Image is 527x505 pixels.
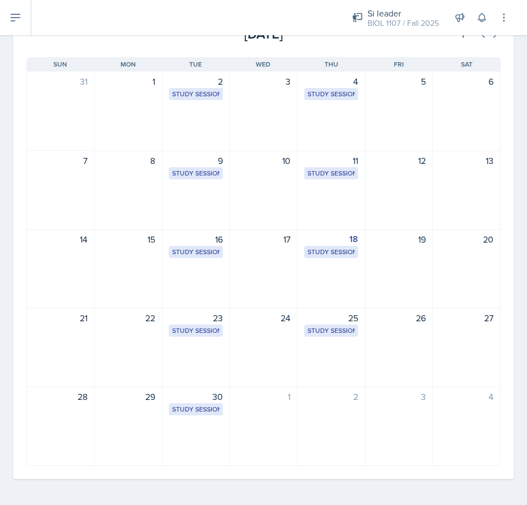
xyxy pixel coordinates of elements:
[34,390,87,403] div: 28
[372,75,426,88] div: 5
[372,154,426,167] div: 12
[308,326,355,336] div: Study Session
[169,390,223,403] div: 30
[394,59,404,69] span: Fri
[372,390,426,403] div: 3
[304,154,358,167] div: 11
[172,326,219,336] div: Study Session
[169,154,223,167] div: 9
[34,75,87,88] div: 31
[237,75,290,88] div: 3
[34,311,87,325] div: 21
[308,247,355,257] div: Study Session
[461,59,473,69] span: Sat
[440,233,493,246] div: 20
[172,247,219,257] div: Study Session
[34,154,87,167] div: 7
[172,404,219,414] div: Study Session
[325,59,338,69] span: Thu
[372,311,426,325] div: 26
[237,390,290,403] div: 1
[101,154,155,167] div: 8
[308,89,355,99] div: Study Session
[169,311,223,325] div: 23
[304,75,358,88] div: 4
[304,390,358,403] div: 2
[256,59,271,69] span: Wed
[440,75,493,88] div: 6
[304,311,358,325] div: 25
[172,168,219,178] div: Study Session
[101,311,155,325] div: 22
[308,168,355,178] div: Study Session
[237,311,290,325] div: 24
[189,59,202,69] span: Tue
[367,18,439,29] div: BIOL 1107 / Fall 2025
[101,233,155,246] div: 15
[169,75,223,88] div: 2
[237,154,290,167] div: 10
[34,233,87,246] div: 14
[101,390,155,403] div: 29
[169,233,223,246] div: 16
[237,233,290,246] div: 17
[53,59,67,69] span: Sun
[440,311,493,325] div: 27
[304,233,358,246] div: 18
[440,390,493,403] div: 4
[440,154,493,167] div: 13
[372,233,426,246] div: 19
[367,7,439,20] div: Si leader
[172,89,219,99] div: Study Session
[120,59,136,69] span: Mon
[101,75,155,88] div: 1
